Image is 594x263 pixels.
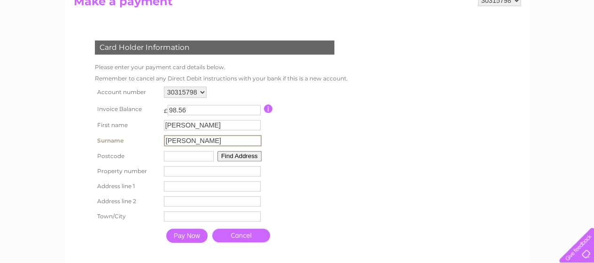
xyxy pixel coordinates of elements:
th: Address line 2 [93,194,162,209]
div: Clear Business is a trading name of Verastar Limited (registered in [GEOGRAPHIC_DATA] No. 3667643... [76,5,519,46]
td: £ [164,103,168,114]
th: Town/City [93,209,162,224]
a: Log out [563,40,585,47]
button: Find Address [217,151,262,161]
th: Postcode [93,149,162,164]
th: Property number [93,164,162,179]
a: Energy [452,40,473,47]
a: Contact [532,40,555,47]
th: Surname [93,133,162,149]
a: Blog [512,40,526,47]
a: Water [429,40,447,47]
td: Please enter your payment card details below. [93,62,350,73]
a: Telecoms [478,40,507,47]
td: Remember to cancel any Direct Debit instructions with your bank if this is a new account. [93,73,350,84]
img: logo.png [21,24,69,53]
th: Address line 1 [93,179,162,194]
th: First name [93,118,162,133]
div: Card Holder Information [95,40,334,55]
input: Information [264,104,273,113]
th: Invoice Balance [93,100,162,118]
a: Cancel [212,229,270,242]
input: Pay Now [166,229,208,243]
a: 0333 014 3131 [417,5,482,16]
th: Account number [93,84,162,100]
